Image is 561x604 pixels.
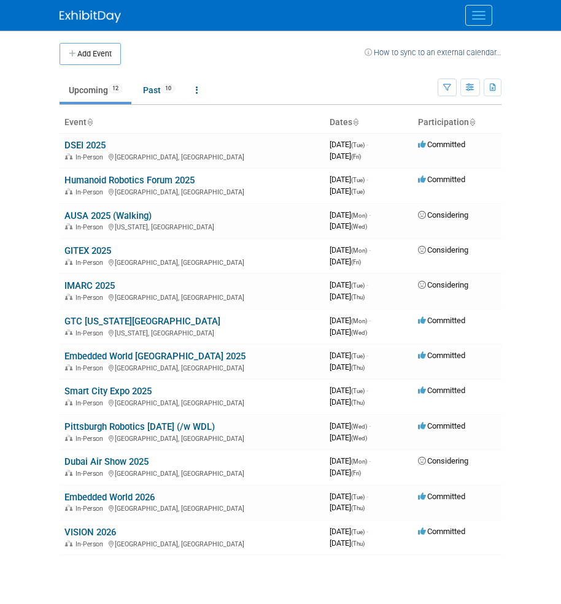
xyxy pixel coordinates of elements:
span: Committed [418,527,465,536]
span: In-Person [75,399,107,407]
span: [DATE] [330,386,368,395]
img: In-Person Event [65,399,72,405]
img: ExhibitDay [60,10,121,23]
span: (Thu) [351,399,365,406]
a: How to sync to an external calendar... [365,48,501,57]
img: In-Person Event [65,435,72,441]
span: Considering [418,210,468,220]
a: Sort by Event Name [87,117,93,127]
a: Dubai Air Show 2025 [64,456,149,467]
a: IMARC 2025 [64,280,115,291]
span: [DATE] [330,316,371,325]
img: In-Person Event [65,505,72,511]
img: In-Person Event [65,153,72,159]
a: DSEI 2025 [64,140,106,151]
span: (Tue) [351,177,365,183]
span: [DATE] [330,140,368,149]
div: [GEOGRAPHIC_DATA], [GEOGRAPHIC_DATA] [64,151,320,161]
div: [GEOGRAPHIC_DATA], [GEOGRAPHIC_DATA] [64,362,320,372]
div: [GEOGRAPHIC_DATA], [GEOGRAPHIC_DATA] [64,397,320,407]
span: In-Person [75,364,107,372]
div: [GEOGRAPHIC_DATA], [GEOGRAPHIC_DATA] [64,433,320,443]
a: VISION 2026 [64,527,116,538]
span: - [369,210,371,220]
span: (Tue) [351,282,365,289]
span: 12 [109,84,122,93]
span: (Tue) [351,388,365,394]
span: [DATE] [330,397,365,407]
img: In-Person Event [65,540,72,546]
span: (Wed) [351,223,367,230]
span: (Wed) [351,423,367,430]
span: - [366,175,368,184]
span: (Thu) [351,540,365,547]
div: [GEOGRAPHIC_DATA], [GEOGRAPHIC_DATA] [64,257,320,267]
a: Smart City Expo 2025 [64,386,152,397]
th: Dates [325,112,413,133]
a: Pittsburgh Robotics [DATE] (/w WDL) [64,421,215,432]
span: Committed [418,386,465,395]
span: Committed [418,351,465,360]
span: Committed [418,492,465,501]
span: In-Person [75,470,107,478]
a: Sort by Participation Type [469,117,475,127]
a: Past10 [134,78,184,102]
img: In-Person Event [65,223,72,229]
span: (Mon) [351,458,367,465]
span: (Wed) [351,329,367,336]
span: In-Person [75,153,107,161]
div: [GEOGRAPHIC_DATA], [GEOGRAPHIC_DATA] [64,503,320,513]
span: - [369,456,371,465]
span: In-Person [75,329,107,337]
span: - [366,492,368,501]
span: [DATE] [330,503,365,512]
span: [DATE] [330,280,368,289]
div: [GEOGRAPHIC_DATA], [GEOGRAPHIC_DATA] [64,468,320,478]
span: [DATE] [330,538,365,548]
span: (Tue) [351,494,365,500]
a: Humanoid Robotics Forum 2025 [64,175,195,186]
img: In-Person Event [65,364,72,370]
span: (Fri) [351,153,361,160]
span: (Thu) [351,294,365,300]
span: (Wed) [351,435,367,442]
span: Considering [418,245,468,254]
span: [DATE] [330,527,368,536]
span: [DATE] [330,151,361,161]
img: In-Person Event [65,294,72,300]
a: Upcoming12 [60,78,131,102]
img: In-Person Event [65,470,72,476]
span: In-Person [75,188,107,196]
span: - [366,351,368,360]
span: [DATE] [330,210,371,220]
span: - [366,386,368,395]
a: Sort by Start Date [352,117,358,127]
a: Embedded World [GEOGRAPHIC_DATA] 2025 [64,351,246,362]
span: [DATE] [330,456,371,465]
span: (Mon) [351,247,367,254]
span: (Tue) [351,142,365,148]
div: [GEOGRAPHIC_DATA], [GEOGRAPHIC_DATA] [64,186,320,196]
span: - [369,245,371,254]
div: [US_STATE], [GEOGRAPHIC_DATA] [64,327,320,337]
button: Menu [465,5,492,26]
span: [DATE] [330,221,367,231]
div: [GEOGRAPHIC_DATA], [GEOGRAPHIC_DATA] [64,538,320,548]
span: In-Person [75,223,107,231]
span: In-Person [75,259,107,267]
img: In-Person Event [65,259,72,265]
span: - [369,316,371,325]
img: In-Person Event [65,329,72,335]
span: In-Person [75,505,107,513]
span: [DATE] [330,362,365,372]
span: Committed [418,175,465,184]
span: - [366,140,368,149]
a: AUSA 2025 (Walking) [64,210,152,221]
span: Committed [418,421,465,430]
span: Committed [418,316,465,325]
span: [DATE] [330,245,371,254]
span: (Mon) [351,212,367,219]
th: Event [60,112,325,133]
span: [DATE] [330,492,368,501]
div: [GEOGRAPHIC_DATA], [GEOGRAPHIC_DATA] [64,292,320,302]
